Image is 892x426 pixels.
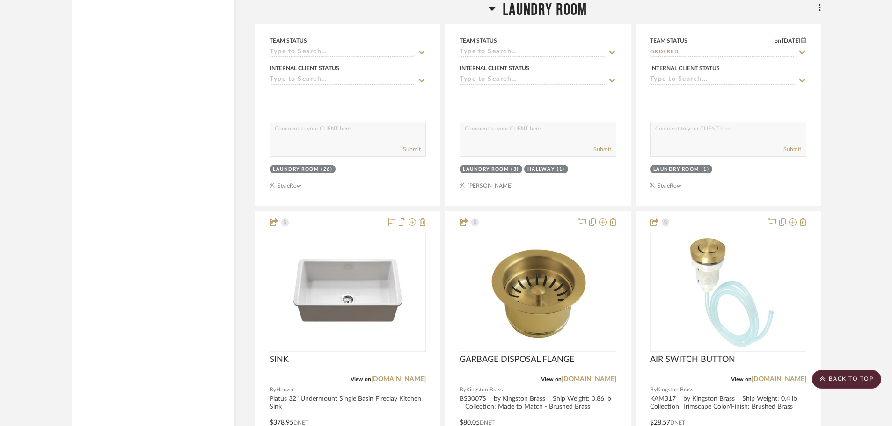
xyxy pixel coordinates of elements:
[511,166,519,173] div: (3)
[479,234,596,351] img: GARBAGE DISPOSAL FLANGE
[557,166,565,173] div: (1)
[270,36,307,45] div: Team Status
[466,385,503,394] span: Kingston Brass
[270,385,276,394] span: By
[351,376,371,382] span: View on
[403,145,421,153] button: Submit
[321,166,332,173] div: (26)
[460,233,615,351] div: 0
[541,376,562,382] span: View on
[593,145,611,153] button: Submit
[270,64,339,72] div: Internal Client Status
[752,376,806,383] a: [DOMAIN_NAME]
[670,234,787,351] img: AIR SWITCH BUTTON
[527,166,555,173] div: Hallway
[650,385,657,394] span: By
[562,376,616,383] a: [DOMAIN_NAME]
[783,145,801,153] button: Submit
[731,376,752,382] span: View on
[650,76,795,85] input: Type to Search…
[270,354,289,365] span: SINK
[460,354,574,365] span: GARBAGE DISPOSAL FLANGE
[276,385,294,394] span: Houzer
[650,36,687,45] div: Team Status
[657,385,693,394] span: Kingston Brass
[650,64,720,72] div: Internal Client Status
[460,64,529,72] div: Internal Client Status
[653,166,699,173] div: Laundry Room
[270,76,415,85] input: Type to Search…
[702,166,709,173] div: (1)
[463,166,509,173] div: Laundry Room
[775,38,781,43] span: on
[289,234,406,351] img: SINK
[460,48,605,57] input: Type to Search…
[371,376,426,383] a: [DOMAIN_NAME]
[812,370,881,389] scroll-to-top-button: BACK TO TOP
[460,36,497,45] div: Team Status
[650,354,735,365] span: AIR SWITCH BUTTON
[270,48,415,57] input: Type to Search…
[460,385,466,394] span: By
[273,166,319,173] div: Laundry Room
[460,76,605,85] input: Type to Search…
[270,233,425,351] div: 0
[781,37,801,44] span: [DATE]
[650,48,795,57] input: Type to Search…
